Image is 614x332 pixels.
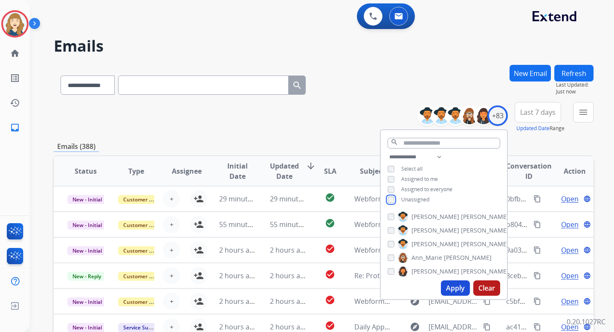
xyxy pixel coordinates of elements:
mat-icon: content_copy [533,272,541,280]
span: 2 hours ago [219,297,258,306]
mat-icon: check_circle [325,218,335,228]
span: Subject [360,166,385,176]
span: [PERSON_NAME] [461,226,509,235]
span: + [170,322,174,332]
span: New - Initial [67,297,107,306]
span: + [170,271,174,281]
span: [PERSON_NAME] [461,240,509,248]
span: New - Initial [67,323,107,332]
span: + [170,194,174,204]
span: [PERSON_NAME] [411,267,459,276]
mat-icon: language [583,221,591,228]
span: 55 minutes ago [270,220,319,229]
div: +83 [487,105,508,126]
span: 29 minutes ago [219,194,269,204]
mat-icon: language [583,195,591,203]
mat-icon: list_alt [10,73,20,83]
span: [PERSON_NAME] [461,267,509,276]
mat-icon: check_circle [325,295,335,305]
mat-icon: content_copy [533,246,541,254]
mat-icon: person_add [194,194,204,204]
mat-icon: explore [410,296,420,306]
span: Status [75,166,97,176]
span: 29 minutes ago [270,194,319,204]
mat-icon: content_copy [533,221,541,228]
mat-icon: language [583,272,591,280]
span: Initial Date [219,161,256,181]
span: [EMAIL_ADDRESS][DOMAIN_NAME] [429,296,478,306]
button: New Email [510,65,551,82]
mat-icon: check_circle [325,269,335,280]
span: Last 7 days [520,111,556,114]
span: New - Initial [67,221,107,230]
span: Webform from [EMAIL_ADDRESS][PERSON_NAME][DOMAIN_NAME] on [DATE] [354,220,600,229]
mat-icon: history [10,98,20,108]
span: Service Support [118,323,167,332]
p: Emails (388) [54,141,99,152]
mat-icon: check_circle [325,320,335,331]
span: + [170,219,174,230]
span: Open [561,271,579,281]
span: [PERSON_NAME] [411,240,459,248]
mat-icon: home [10,48,20,58]
th: Action [543,156,594,186]
span: Open [561,245,579,255]
span: + [170,245,174,255]
span: [PERSON_NAME] [444,253,492,262]
span: Select all [401,165,423,172]
span: [PERSON_NAME] [461,213,509,221]
mat-icon: search [391,138,398,146]
mat-icon: language [583,246,591,254]
mat-icon: language [583,297,591,305]
mat-icon: arrow_downward [306,161,316,171]
mat-icon: person_add [194,322,204,332]
mat-icon: content_copy [483,323,491,331]
mat-icon: content_copy [483,297,491,305]
button: Clear [473,280,500,296]
span: Conversation ID [506,161,552,181]
span: Webform from [EMAIL_ADDRESS][DOMAIN_NAME] on [DATE] [354,297,547,306]
mat-icon: content_copy [533,297,541,305]
span: [PERSON_NAME] [411,213,459,221]
mat-icon: search [292,80,302,90]
span: Open [561,219,579,230]
span: Customer Support [118,195,174,204]
span: Assigned to everyone [401,186,452,193]
mat-icon: person_add [194,296,204,306]
span: 2 hours ago [270,245,308,255]
span: Webform from [PERSON_NAME][EMAIL_ADDRESS][DOMAIN_NAME] on [DATE] [354,245,600,255]
span: 2 hours ago [219,245,258,255]
mat-icon: check_circle [325,244,335,254]
span: 2 hours ago [270,297,308,306]
mat-icon: language [583,323,591,331]
mat-icon: person_add [194,245,204,255]
button: Updated Date [516,125,550,132]
span: Range [516,125,565,132]
mat-icon: inbox [10,122,20,133]
span: Webform from [EMAIL_ADDRESS][DOMAIN_NAME] on [DATE] [354,194,547,204]
span: Customer Support [118,246,174,255]
span: Customer Support [118,272,174,281]
mat-icon: explore [410,322,420,332]
span: New - Initial [67,246,107,255]
mat-icon: content_copy [533,323,541,331]
button: + [163,293,180,310]
span: SLA [324,166,336,176]
span: New - Reply [67,272,106,281]
span: Customer Support [118,221,174,230]
span: 2 hours ago [219,271,258,280]
span: Type [128,166,144,176]
span: Open [561,322,579,332]
span: 2 hours ago [270,322,308,332]
span: Just now [556,88,594,95]
span: Customer Support [118,297,174,306]
span: Open [561,296,579,306]
span: Unassigned [401,196,429,203]
span: Assigned to me [401,175,438,183]
p: 0.20.1027RC [567,317,605,327]
span: Assignee [172,166,202,176]
span: [EMAIL_ADDRESS][DOMAIN_NAME] [429,322,478,332]
button: + [163,216,180,233]
mat-icon: person_add [194,219,204,230]
button: Last 7 days [515,102,561,122]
